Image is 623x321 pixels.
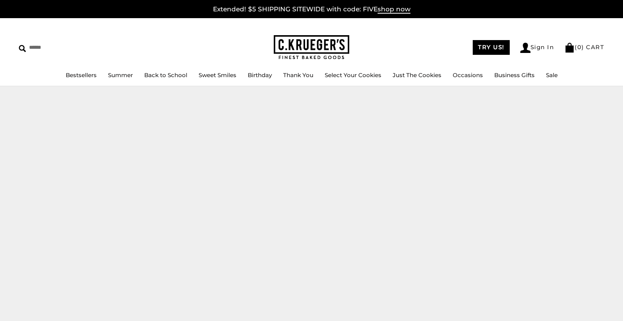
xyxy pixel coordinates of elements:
[283,71,313,79] a: Thank You
[199,71,236,79] a: Sweet Smiles
[248,71,272,79] a: Birthday
[19,45,26,52] img: Search
[520,43,530,53] img: Account
[494,71,535,79] a: Business Gifts
[564,43,575,53] img: Bag
[546,71,558,79] a: Sale
[325,71,381,79] a: Select Your Cookies
[378,5,410,14] span: shop now
[66,71,97,79] a: Bestsellers
[393,71,441,79] a: Just The Cookies
[144,71,187,79] a: Back to School
[577,43,582,51] span: 0
[564,43,604,51] a: (0) CART
[473,40,510,55] a: TRY US!
[213,5,410,14] a: Extended! $5 SHIPPING SITEWIDE with code: FIVEshop now
[520,43,554,53] a: Sign In
[19,42,109,53] input: Search
[453,71,483,79] a: Occasions
[108,71,133,79] a: Summer
[274,35,349,60] img: C.KRUEGER'S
